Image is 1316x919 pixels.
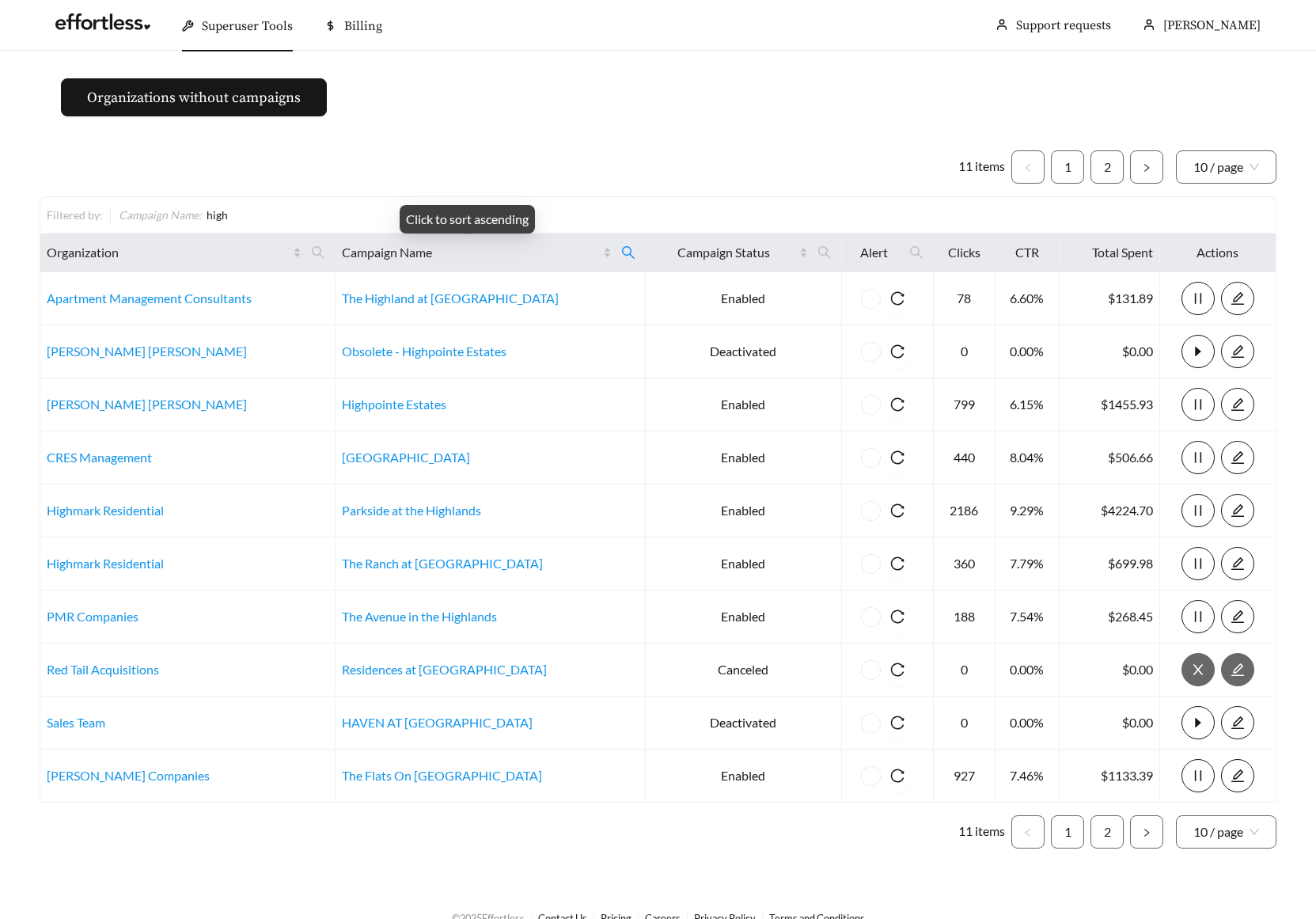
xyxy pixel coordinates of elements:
[615,240,642,265] span: search
[1181,494,1215,527] button: pause
[1221,344,1254,359] a: edit
[1011,150,1045,184] button: left
[1222,556,1253,571] span: edit
[996,272,1060,325] td: 6.60%
[934,697,996,750] td: 0
[934,537,996,591] td: 360
[646,591,841,644] td: Enabled
[1130,150,1163,184] button: right
[934,591,996,644] td: 188
[1182,291,1214,306] span: pause
[996,697,1060,750] td: 0.00%
[646,431,841,484] td: Enabled
[1182,716,1214,730] span: caret-right
[881,291,914,306] span: reload
[1176,150,1276,184] div: Page Size
[1221,388,1254,421] button: edit
[47,207,110,223] div: Filtered by:
[1221,653,1254,686] button: edit
[881,441,914,474] button: reload
[47,715,105,730] a: Sales Team
[1052,816,1083,848] a: 1
[646,644,841,697] td: Canceled
[1176,815,1276,849] div: Page Size
[342,609,497,624] a: The Avenue in the Highlands
[934,484,996,537] td: 2186
[996,750,1060,803] td: 7.46%
[342,397,446,412] a: Highpointe Estates
[909,245,923,260] span: search
[47,503,164,518] a: Highmark Residential
[1181,547,1215,580] button: pause
[881,716,914,730] span: reload
[881,344,914,359] span: reload
[996,234,1060,272] th: CTR
[881,600,914,633] button: reload
[881,653,914,686] button: reload
[1221,494,1254,527] button: edit
[1221,397,1254,412] a: edit
[1130,150,1163,184] li: Next Page
[621,245,635,260] span: search
[1221,662,1254,677] a: edit
[1221,441,1254,474] button: edit
[646,750,841,803] td: Enabled
[881,503,914,518] span: reload
[1193,151,1259,183] span: 10 / page
[646,537,841,591] td: Enabled
[996,537,1060,591] td: 7.79%
[119,208,202,222] span: Campaign Name :
[311,245,325,260] span: search
[1052,151,1083,183] a: 1
[646,272,841,325] td: Enabled
[652,243,795,262] span: Campaign Status
[1060,644,1160,697] td: $0.00
[934,750,996,803] td: 927
[1130,815,1163,849] button: right
[1091,816,1123,848] a: 2
[996,644,1060,697] td: 0.00%
[1222,291,1253,306] span: edit
[1181,335,1215,368] button: caret-right
[1060,537,1160,591] td: $699.98
[47,609,138,624] a: PMR Companies
[1060,272,1160,325] td: $131.89
[1181,282,1215,315] button: pause
[61,78,327,116] button: Organizations without campaigns
[881,494,914,527] button: reload
[1182,610,1214,624] span: pause
[1181,600,1215,633] button: pause
[1023,163,1033,173] span: left
[1182,397,1214,412] span: pause
[881,610,914,624] span: reload
[1060,431,1160,484] td: $506.66
[996,325,1060,378] td: 0.00%
[342,556,543,571] a: The Ranch at [GEOGRAPHIC_DATA]
[342,768,542,783] a: The Flats On [GEOGRAPHIC_DATA]
[1181,706,1215,739] button: caret-right
[881,282,914,315] button: reload
[1016,17,1111,33] a: Support requests
[1182,344,1214,359] span: caret-right
[1221,335,1254,368] button: edit
[87,87,301,108] span: Organizations without campaigns
[342,662,547,677] a: Residences at [GEOGRAPHIC_DATA]
[1181,388,1215,421] button: pause
[1060,484,1160,537] td: $4224.70
[934,234,996,272] th: Clicks
[903,240,930,265] span: search
[996,591,1060,644] td: 7.54%
[1142,163,1151,173] span: right
[934,272,996,325] td: 78
[934,325,996,378] td: 0
[881,397,914,412] span: reload
[1090,150,1124,184] li: 2
[1221,282,1254,315] button: edit
[1221,759,1254,792] button: edit
[934,644,996,697] td: 0
[958,815,1005,849] li: 11 items
[1193,816,1259,848] span: 10 / page
[958,150,1005,184] li: 11 items
[1221,503,1254,518] a: edit
[1060,378,1160,431] td: $1455.93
